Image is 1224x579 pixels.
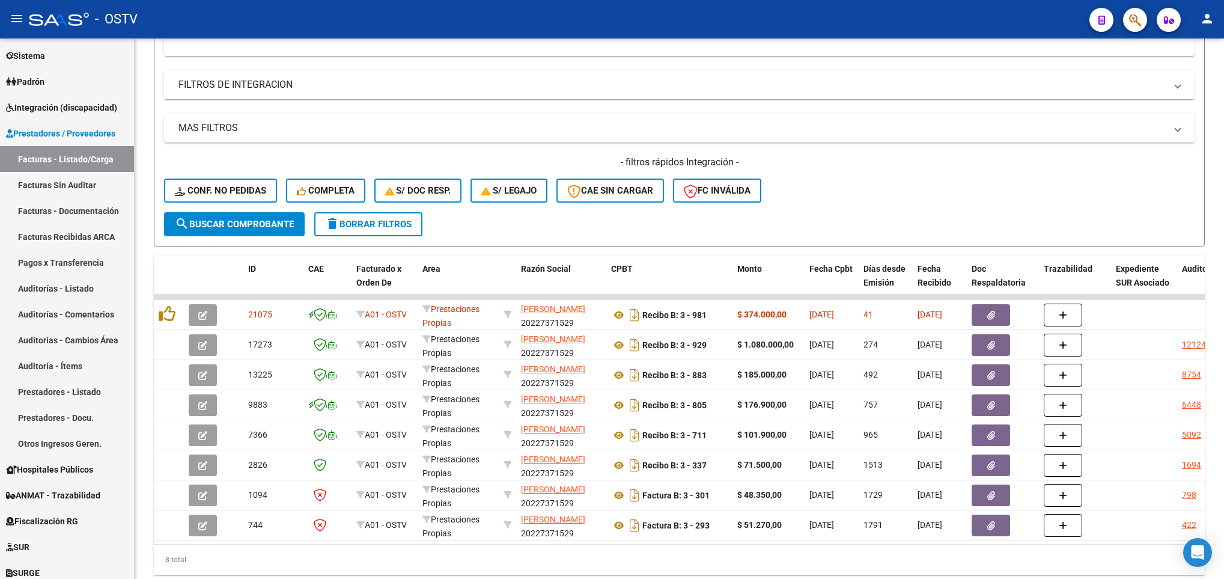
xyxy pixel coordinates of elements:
i: Descargar documento [627,396,642,415]
span: 13225 [248,370,272,379]
span: 2826 [248,460,267,470]
div: 6448 [1182,398,1201,412]
span: Monto [737,264,762,274]
span: ID [248,264,256,274]
span: [DATE] [809,310,834,319]
mat-icon: person [1200,11,1214,26]
span: S/ legajo [481,185,537,196]
span: [PERSON_NAME] [521,364,585,374]
button: FC Inválida [673,179,761,203]
i: Descargar documento [627,486,642,505]
datatable-header-cell: Facturado x Orden De [352,256,418,309]
button: Borrar Filtros [314,212,422,236]
mat-panel-title: MAS FILTROS [178,121,1166,135]
span: CPBT [611,264,633,274]
span: Prestaciones Propias [422,424,480,448]
strong: Recibo B: 3 - 981 [642,310,707,320]
span: 274 [863,340,878,349]
span: Area [422,264,440,274]
span: CAE [308,264,324,274]
strong: $ 176.900,00 [737,400,787,409]
div: Open Intercom Messenger [1183,538,1212,567]
mat-icon: delete [325,216,339,231]
span: Hospitales Públicos [6,463,93,476]
div: 20227371529 [521,513,601,538]
span: 757 [863,400,878,409]
button: Conf. no pedidas [164,179,277,203]
span: [PERSON_NAME] [521,334,585,344]
span: A01 - OSTV [365,400,407,409]
strong: Recibo B: 3 - 883 [642,370,707,380]
datatable-header-cell: Fecha Cpbt [805,256,859,309]
strong: Factura B: 3 - 293 [642,521,710,530]
button: Buscar Comprobante [164,212,305,236]
span: [DATE] [918,490,942,500]
span: Trazabilidad [1044,264,1092,274]
span: A01 - OSTV [365,430,407,440]
strong: $ 374.000,00 [737,310,787,319]
strong: Recibo B: 3 - 929 [642,340,707,350]
span: 492 [863,370,878,379]
strong: $ 71.500,00 [737,460,782,470]
span: Fecha Recibido [918,264,951,287]
div: 422 [1182,518,1196,532]
span: SUR [6,541,29,554]
strong: Recibo B: 3 - 711 [642,430,707,440]
span: 1729 [863,490,883,500]
div: 20227371529 [521,332,601,358]
span: S/ Doc Resp. [385,185,451,196]
datatable-header-cell: Fecha Recibido [913,256,967,309]
span: 7366 [248,430,267,440]
span: A01 - OSTV [365,370,407,379]
span: [PERSON_NAME] [521,455,585,464]
span: Integración (discapacidad) [6,101,117,114]
span: [DATE] [918,370,942,379]
strong: $ 101.900,00 [737,430,787,440]
span: [DATE] [918,310,942,319]
mat-expansion-panel-header: MAS FILTROS [164,114,1195,142]
span: 744 [248,520,263,530]
strong: $ 185.000,00 [737,370,787,379]
span: Prestaciones Propias [422,485,480,508]
span: Fiscalización RG [6,515,78,528]
span: Buscar Comprobante [175,219,294,230]
datatable-header-cell: Razón Social [516,256,606,309]
span: [DATE] [918,430,942,440]
span: A01 - OSTV [365,490,407,500]
span: 17273 [248,340,272,349]
span: Sistema [6,49,45,63]
strong: Factura B: 3 - 301 [642,491,710,500]
span: 1094 [248,490,267,500]
span: Razón Social [521,264,571,274]
span: 21075 [248,310,272,319]
h4: - filtros rápidos Integración - [164,156,1195,169]
span: Conf. no pedidas [175,185,266,196]
span: Expediente SUR Asociado [1116,264,1169,287]
span: [DATE] [918,340,942,349]
span: Prestaciones Propias [422,455,480,478]
span: Prestaciones Propias [422,364,480,388]
datatable-header-cell: Area [418,256,499,309]
span: CAE SIN CARGAR [567,185,653,196]
i: Descargar documento [627,456,642,475]
mat-panel-title: FILTROS DE INTEGRACION [178,78,1166,91]
span: A01 - OSTV [365,340,407,349]
mat-icon: search [175,216,189,231]
div: 20227371529 [521,302,601,328]
strong: Recibo B: 3 - 805 [642,400,707,410]
i: Descargar documento [627,426,642,445]
i: Descargar documento [627,516,642,535]
span: Borrar Filtros [325,219,412,230]
button: CAE SIN CARGAR [556,179,664,203]
span: A01 - OSTV [365,460,407,470]
span: [DATE] [809,460,834,470]
datatable-header-cell: Expediente SUR Asociado [1111,256,1177,309]
button: S/ legajo [470,179,547,203]
span: [DATE] [809,340,834,349]
span: Prestadores / Proveedores [6,127,115,140]
span: Padrón [6,75,44,88]
div: 798 [1182,488,1196,502]
strong: $ 1.080.000,00 [737,340,794,349]
datatable-header-cell: CAE [303,256,352,309]
div: 12124 [1182,338,1206,352]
